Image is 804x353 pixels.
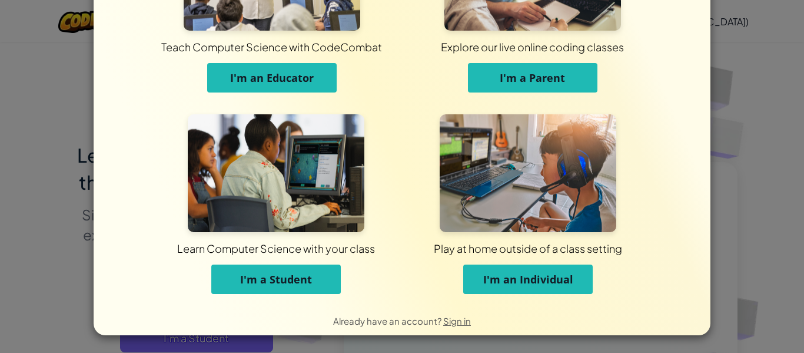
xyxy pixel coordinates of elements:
[207,63,337,93] button: I'm an Educator
[188,114,364,232] img: For Students
[211,265,341,294] button: I'm a Student
[500,71,565,85] span: I'm a Parent
[333,315,443,326] span: Already have an account?
[240,272,312,286] span: I'm a Student
[463,265,593,294] button: I'm an Individual
[440,114,616,232] img: For Individuals
[443,315,471,326] a: Sign in
[468,63,597,93] button: I'm a Parent
[483,272,573,286] span: I'm an Individual
[230,71,314,85] span: I'm an Educator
